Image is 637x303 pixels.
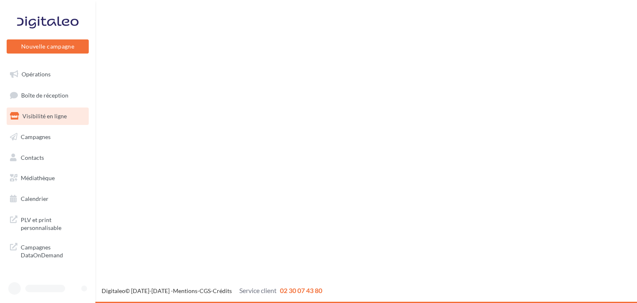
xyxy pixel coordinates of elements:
[102,287,322,294] span: © [DATE]-[DATE] - - -
[21,195,49,202] span: Calendrier
[22,71,51,78] span: Opérations
[213,287,232,294] a: Crédits
[21,242,85,259] span: Campagnes DataOnDemand
[5,211,90,235] a: PLV et print personnalisable
[5,149,90,166] a: Contacts
[5,128,90,146] a: Campagnes
[5,86,90,104] a: Boîte de réception
[21,214,85,232] span: PLV et print personnalisable
[5,169,90,187] a: Médiathèque
[102,287,125,294] a: Digitaleo
[22,112,67,120] span: Visibilité en ligne
[5,66,90,83] a: Opérations
[21,91,68,98] span: Boîte de réception
[7,39,89,54] button: Nouvelle campagne
[21,133,51,140] span: Campagnes
[21,174,55,181] span: Médiathèque
[173,287,197,294] a: Mentions
[5,190,90,208] a: Calendrier
[5,108,90,125] a: Visibilité en ligne
[280,286,322,294] span: 02 30 07 43 80
[239,286,277,294] span: Service client
[21,154,44,161] span: Contacts
[5,238,90,263] a: Campagnes DataOnDemand
[199,287,211,294] a: CGS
